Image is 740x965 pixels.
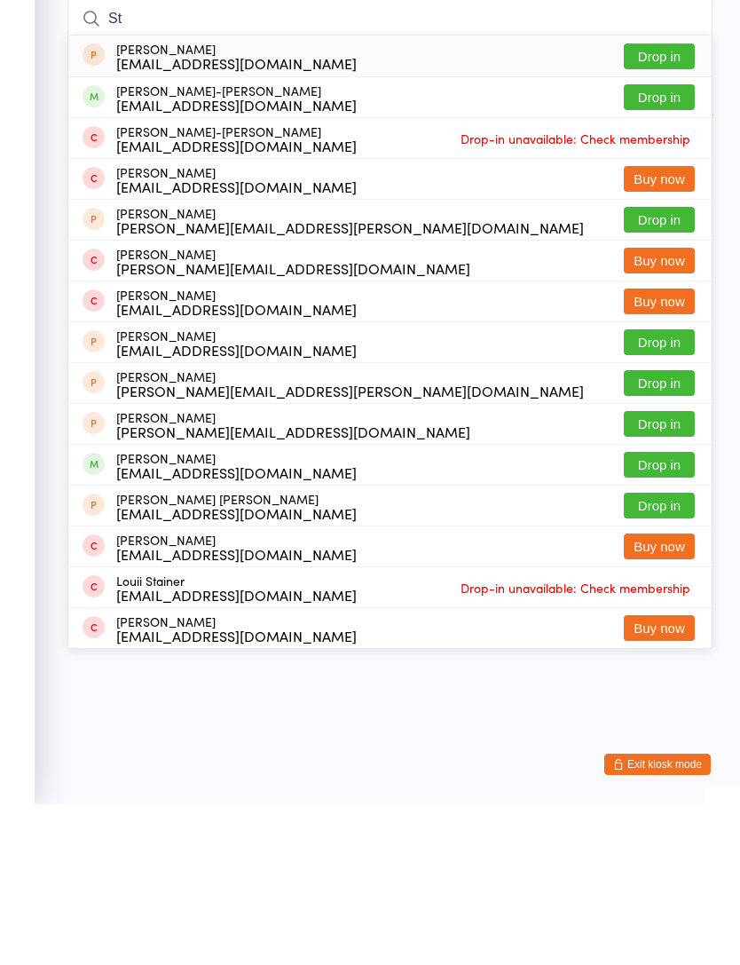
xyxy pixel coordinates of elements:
button: Drop in [624,368,695,393]
button: Drop in [624,245,695,271]
div: [PERSON_NAME] [116,530,584,558]
div: [PERSON_NAME][EMAIL_ADDRESS][DOMAIN_NAME] [116,422,470,436]
button: Drop in [624,531,695,557]
div: [EMAIL_ADDRESS][DOMAIN_NAME] [116,748,357,763]
div: [PERSON_NAME] [116,693,357,722]
button: Drop in [624,490,695,516]
span: JUDO SHO GRADING **child under 8yrs [67,116,712,134]
button: Buy now [624,694,695,720]
div: [PERSON_NAME][EMAIL_ADDRESS][PERSON_NAME][DOMAIN_NAME] [116,544,584,558]
button: Buy now [624,408,695,434]
div: Louii Stainer [116,734,357,763]
span: [DATE] 4:30pm [67,63,685,81]
button: Buy now [624,327,695,352]
div: [EMAIL_ADDRESS][DOMAIN_NAME] [116,217,357,231]
div: [PERSON_NAME] [116,489,357,518]
div: [PERSON_NAME] [116,571,470,599]
div: [EMAIL_ADDRESS][DOMAIN_NAME] [116,340,357,354]
div: [EMAIL_ADDRESS][DOMAIN_NAME] [116,299,357,313]
div: [PERSON_NAME][EMAIL_ADDRESS][DOMAIN_NAME] [116,585,470,599]
span: [PERSON_NAME] [67,81,685,99]
div: [EMAIL_ADDRESS][DOMAIN_NAME] [116,258,357,273]
div: [EMAIL_ADDRESS][DOMAIN_NAME] [116,463,357,477]
div: [PERSON_NAME] [116,448,357,477]
div: [PERSON_NAME]-[PERSON_NAME] [116,244,357,273]
div: [PERSON_NAME] [116,612,357,640]
input: Search [67,159,712,200]
button: Drop in [624,572,695,597]
span: Drop-in unavailable: Check membership [456,286,695,312]
div: [PERSON_NAME] [116,326,357,354]
button: Drop in [624,653,695,679]
div: [PERSON_NAME] [116,775,357,803]
div: [PERSON_NAME] [116,202,357,231]
div: [PERSON_NAME] [116,407,470,436]
button: Buy now [624,449,695,475]
div: [PERSON_NAME] [116,367,584,395]
div: [EMAIL_ADDRESS][DOMAIN_NAME] [116,503,357,518]
div: [PERSON_NAME][EMAIL_ADDRESS][PERSON_NAME][DOMAIN_NAME] [116,381,584,395]
button: Exit kiosk mode [604,914,711,936]
div: [PERSON_NAME] [PERSON_NAME] [116,653,357,681]
span: Drop-in unavailable: Check membership [456,735,695,762]
div: [EMAIL_ADDRESS][DOMAIN_NAME] [116,626,357,640]
div: [EMAIL_ADDRESS][DOMAIN_NAME] [116,708,357,722]
h2: JUDO 4-7yrs Check-in [67,25,712,54]
button: Drop in [624,204,695,230]
div: [EMAIL_ADDRESS][DOMAIN_NAME] [116,789,357,803]
div: [PERSON_NAME]-[PERSON_NAME] [116,285,357,313]
button: Drop in [624,613,695,638]
span: Lower Dojo [67,99,685,116]
button: Buy now [624,776,695,802]
div: [EMAIL_ADDRESS][DOMAIN_NAME] [116,667,357,681]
